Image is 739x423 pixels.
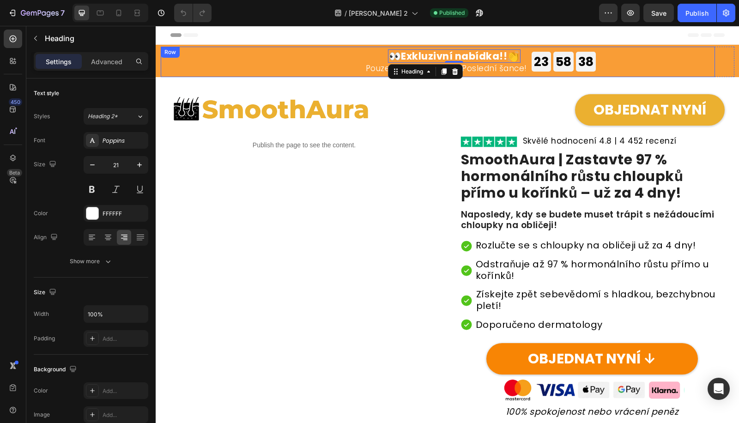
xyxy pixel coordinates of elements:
[320,262,569,288] h2: Získejte zpět sebevědomí s hladkou, bezchybnou pletí!
[91,57,122,66] p: Advanced
[439,9,465,17] span: Published
[103,411,146,419] div: Add...
[174,4,212,22] div: Undo/Redo
[34,136,45,145] div: Font
[304,381,569,393] h2: 100% spokojenost nebo vrácení peněz
[305,124,528,177] strong: SmoothAura | Zastavte 97 % hormonálního růstu chloupků přímo u kořínků – už za 4 dny!
[331,317,542,349] a: OBJEDNAT NYNÍ ↓
[304,110,362,122] img: gempages_578032762192134844-245cb5d0-32a5-44d8-8a2f-85c236795035.webp
[34,286,58,299] div: Size
[156,26,739,423] iframe: Design area
[61,7,65,18] p: 7
[15,115,283,124] p: Publish the page to see the content.
[46,57,72,66] p: Settings
[304,183,569,206] h2: Naposledy, kdy se budete muset trápit s nežádoucími chloupky na obličeji!
[34,334,55,343] div: Padding
[34,411,50,419] div: Image
[685,8,709,18] div: Publish
[423,28,438,44] div: 38
[84,108,148,125] button: Heading 2*
[344,354,529,375] img: gempages_578032762192134844-ecee1e47-2fc3-45bf-a90b-408797f39cfb.webp
[34,231,60,244] div: Align
[244,42,269,50] div: Heading
[34,209,48,218] div: Color
[319,232,569,258] h2: Odstraňuje až 97 % hormonálního růstu přímo u kořínků!
[643,4,674,22] button: Save
[345,8,347,18] span: /
[15,71,223,97] img: gempages_578032762192134844-9f040272-d6e3-4746-b6e7-9d56c24e8c13.webp
[70,257,113,266] div: Show more
[7,169,22,176] div: Beta
[34,363,79,376] div: Background
[45,33,145,44] p: Heading
[378,28,393,44] div: 23
[678,4,716,22] button: Publish
[103,210,146,218] div: FFFFFF
[88,112,118,121] span: Heading 2*
[5,37,372,48] h2: Pouze na této stránce. Poslední šance!
[366,109,522,122] h2: Skvělé hodnocení 4.8 | 4 452 recenzí
[7,22,22,30] div: Row
[4,4,69,22] button: 7
[9,98,22,106] div: 450
[319,292,448,306] h2: Doporučeno dermatology
[400,28,416,44] div: 58
[651,9,666,17] span: Save
[34,158,58,171] div: Size
[34,112,50,121] div: Styles
[34,253,148,270] button: Show more
[103,335,146,343] div: Add...
[319,213,541,228] h2: Rozlučte se s chloupky na obličeji už za 4 dny!
[103,387,146,395] div: Add...
[34,387,48,395] div: Color
[419,68,569,100] a: OBJEDNAT NYNÍ
[84,306,148,322] input: Auto
[438,75,551,94] p: OBJEDNAT NYNÍ
[34,310,49,318] div: Width
[34,89,59,97] div: Text style
[103,137,146,145] div: Poppins
[372,323,500,343] p: OBJEDNAT NYNÍ ↓
[349,8,408,18] span: [PERSON_NAME] 2
[708,378,730,400] div: Open Intercom Messenger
